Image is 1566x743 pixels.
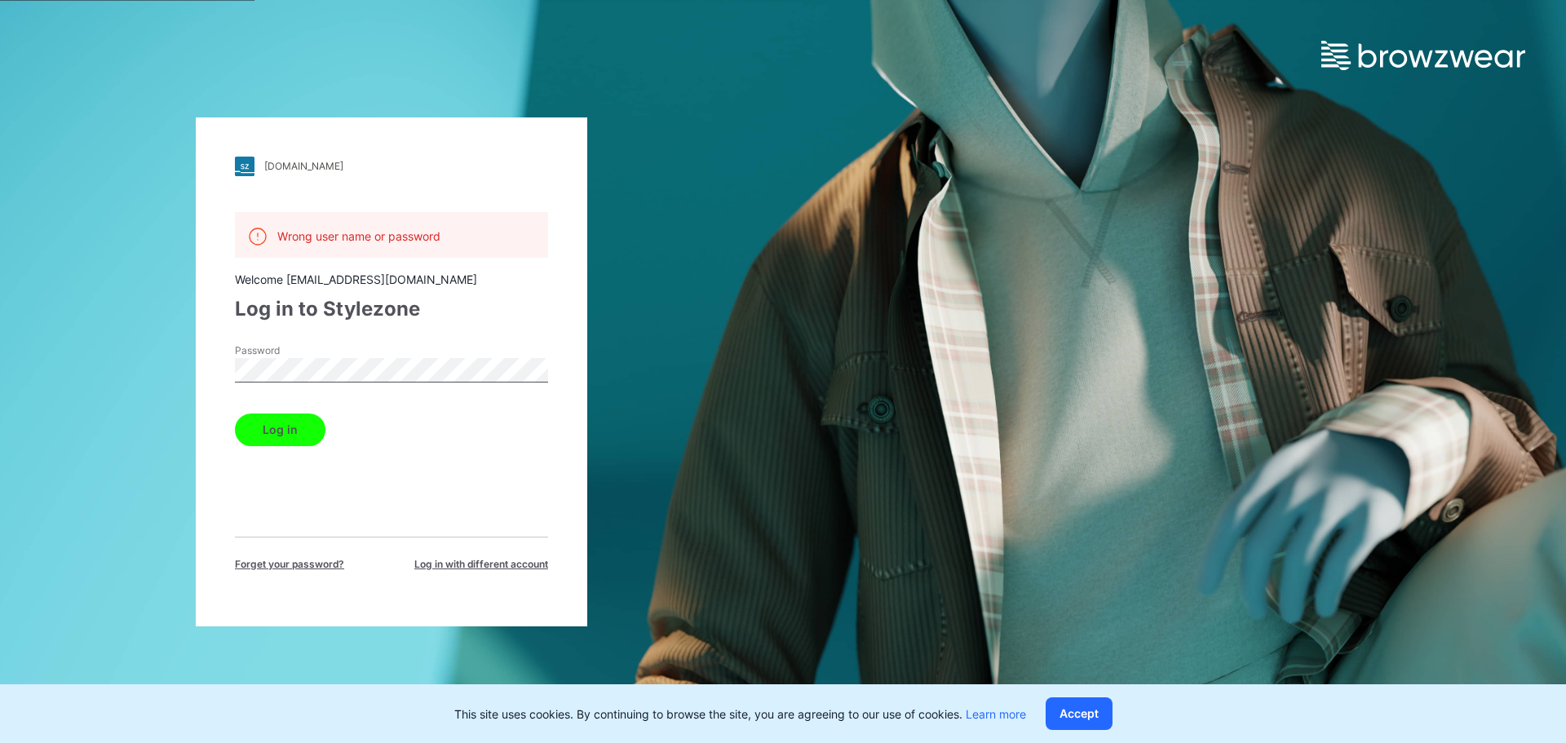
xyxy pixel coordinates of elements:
div: Welcome [EMAIL_ADDRESS][DOMAIN_NAME] [235,271,548,288]
img: stylezone-logo.562084cfcfab977791bfbf7441f1a819.svg [235,157,254,176]
button: Accept [1046,697,1113,730]
a: Learn more [966,707,1026,721]
a: [DOMAIN_NAME] [235,157,548,176]
label: Password [235,343,349,358]
img: browzwear-logo.e42bd6dac1945053ebaf764b6aa21510.svg [1321,41,1525,70]
div: Log in to Stylezone [235,294,548,324]
span: Forget your password? [235,557,344,572]
p: Wrong user name or password [277,228,440,245]
button: Log in [235,414,325,446]
span: Log in with different account [414,557,548,572]
img: alert.76a3ded3c87c6ed799a365e1fca291d4.svg [248,227,268,246]
p: This site uses cookies. By continuing to browse the site, you are agreeing to our use of cookies. [454,705,1026,723]
div: [DOMAIN_NAME] [264,160,343,172]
